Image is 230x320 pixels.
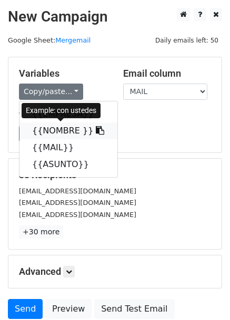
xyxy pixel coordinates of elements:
h2: New Campaign [8,8,222,26]
h5: Email column [123,68,212,79]
h5: Variables [19,68,107,79]
div: Example: con ustedes [22,103,101,118]
a: +30 more [19,225,63,239]
a: Mergemail [55,36,91,44]
div: Widget de chat [177,270,230,320]
a: {{NOMBRE }} [19,122,117,139]
iframe: Chat Widget [177,270,230,320]
h5: Advanced [19,266,211,277]
span: Daily emails left: 50 [152,35,222,46]
a: {{ASUNTO}} [19,156,117,173]
small: [EMAIL_ADDRESS][DOMAIN_NAME] [19,199,136,207]
a: Send Test Email [94,299,174,319]
a: Preview [45,299,92,319]
a: {{EMPRESA}} [19,106,117,122]
a: Daily emails left: 50 [152,36,222,44]
a: Send [8,299,43,319]
a: Copy/paste... [19,84,83,100]
small: Google Sheet: [8,36,91,44]
small: [EMAIL_ADDRESS][DOMAIN_NAME] [19,187,136,195]
a: {{MAIL}} [19,139,117,156]
small: [EMAIL_ADDRESS][DOMAIN_NAME] [19,211,136,219]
